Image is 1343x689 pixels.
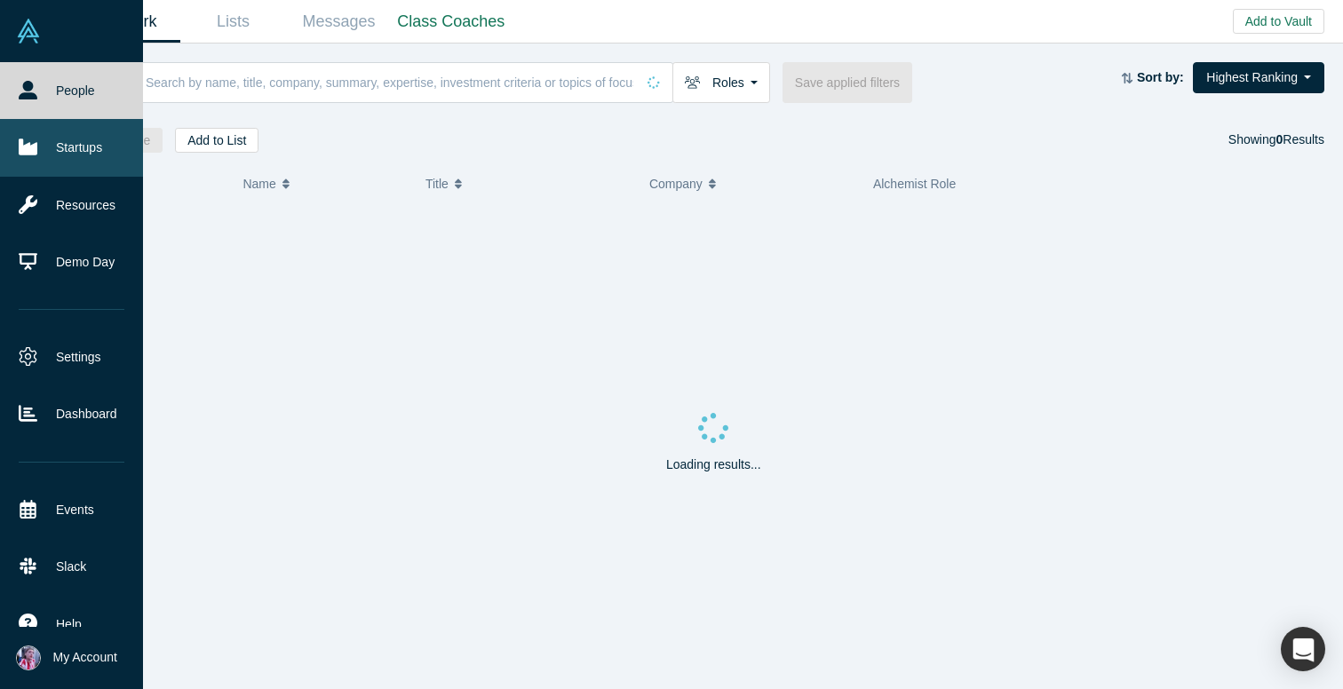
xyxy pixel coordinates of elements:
span: Alchemist Role [873,177,956,191]
div: Showing [1228,128,1324,153]
button: Name [242,165,407,202]
img: Alchemist Vault Logo [16,19,41,44]
span: Results [1276,132,1324,147]
button: Roles [672,62,770,103]
button: Title [425,165,631,202]
img: Alex Miguel's Account [16,645,41,670]
button: Add to Vault [1233,9,1324,34]
p: Loading results... [666,455,761,474]
span: My Account [53,648,117,667]
span: Company [649,165,703,202]
a: Class Coaches [392,1,511,43]
span: Name [242,165,275,202]
input: Search by name, title, company, summary, expertise, investment criteria or topics of focus [144,61,635,103]
button: Company [649,165,854,202]
button: Highest Ranking [1193,62,1324,93]
button: Save applied filters [783,62,912,103]
button: Add to List [175,128,258,153]
span: Help [56,615,82,634]
span: Title [425,165,449,202]
strong: 0 [1276,132,1283,147]
a: Messages [286,1,392,43]
button: My Account [16,645,117,670]
a: Lists [180,1,286,43]
strong: Sort by: [1137,70,1184,84]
